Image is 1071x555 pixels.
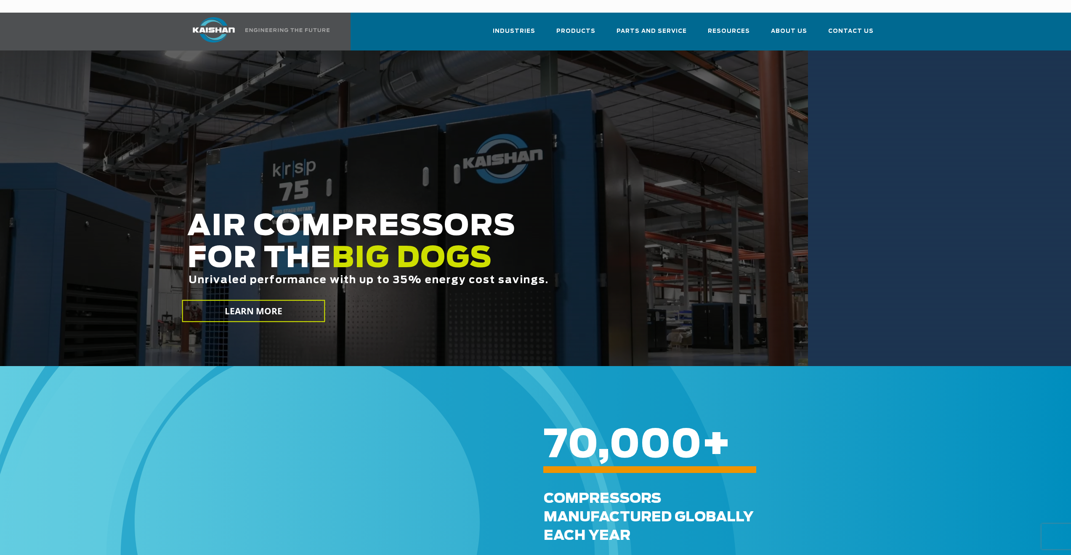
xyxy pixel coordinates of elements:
[617,27,687,36] span: Parts and Service
[189,275,549,285] span: Unrivaled performance with up to 35% energy cost savings.
[182,300,325,322] a: LEARN MORE
[182,17,245,42] img: kaishan logo
[544,440,1028,451] h6: +
[556,27,595,36] span: Products
[708,20,750,49] a: Resources
[828,27,874,36] span: Contact Us
[771,20,807,49] a: About Us
[493,27,535,36] span: Industries
[556,20,595,49] a: Products
[617,20,687,49] a: Parts and Service
[828,20,874,49] a: Contact Us
[771,27,807,36] span: About Us
[544,426,702,465] span: 70,000
[245,28,330,32] img: Engineering the future
[544,489,1058,545] div: Compressors Manufactured GLOBALLY each Year
[187,211,766,312] h2: AIR COMPRESSORS FOR THE
[224,305,282,317] span: LEARN MORE
[708,27,750,36] span: Resources
[493,20,535,49] a: Industries
[182,13,331,50] a: Kaishan USA
[332,244,492,273] span: BIG DOGS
